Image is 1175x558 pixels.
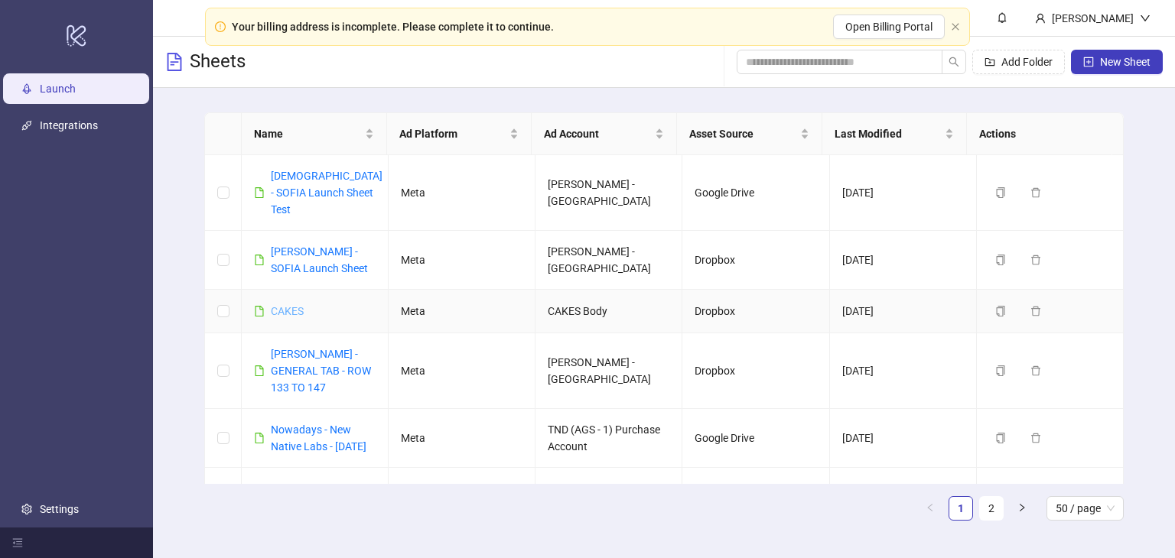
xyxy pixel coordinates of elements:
td: [PERSON_NAME] - [GEOGRAPHIC_DATA] [535,333,682,409]
td: Meta [389,231,535,290]
span: Asset Source [689,125,797,142]
span: delete [1030,365,1041,376]
a: Nowadays - New Native Labs - [DATE] [271,423,366,453]
span: file [254,255,265,265]
th: Actions [967,113,1112,155]
li: Previous Page [918,496,942,521]
a: 2 [980,497,1003,520]
span: Name [254,125,362,142]
span: plus-square [1083,57,1094,67]
span: file [254,365,265,376]
button: New Sheet [1071,50,1163,74]
div: Page Size [1046,496,1124,521]
span: down [1140,13,1151,24]
a: Settings [40,503,79,515]
td: [DATE] [830,333,977,409]
span: folder-add [985,57,995,67]
span: menu-fold [12,537,23,548]
span: copy [995,255,1006,265]
div: [PERSON_NAME] [1046,10,1140,27]
li: 1 [949,496,973,521]
a: Integrations [40,119,98,131]
span: Ad Account [544,125,652,142]
td: Google Drive [682,155,829,231]
td: [DATE] [830,409,977,468]
span: Open Billing Portal [845,21,933,33]
td: Meta [389,333,535,409]
span: file [254,306,265,316]
a: Launch [40,83,76,95]
span: Add Folder [1001,56,1053,68]
span: 50 / page [1056,497,1115,520]
a: [PERSON_NAME] - GENERAL TAB - ROW 133 TO 147 [271,348,371,394]
td: CAKES Body [535,290,682,333]
span: delete [1030,187,1041,198]
a: [PERSON_NAME] - Trib | Round 6 | [DATE] [271,482,373,511]
td: Dropbox [682,290,829,333]
button: close [951,22,960,32]
th: Name [242,113,387,155]
span: delete [1030,306,1041,316]
a: CAKES [271,305,304,317]
span: left [926,503,935,512]
span: copy [995,187,1006,198]
span: copy [995,365,1006,376]
a: [DEMOGRAPHIC_DATA] - SOFIA Launch Sheet Test [271,170,382,216]
li: Next Page [1010,496,1034,521]
span: delete [1030,255,1041,265]
td: Google Drive [682,409,829,468]
th: Asset Source [677,113,822,155]
span: file [254,433,265,443]
button: left [918,496,942,521]
span: file [254,187,265,198]
div: Your billing address is incomplete. Please complete it to continue. [232,18,554,35]
td: [PERSON_NAME] - [GEOGRAPHIC_DATA] [535,155,682,231]
th: Last Modified [822,113,968,155]
span: close [951,22,960,31]
td: [PERSON_NAME] - [GEOGRAPHIC_DATA] [535,468,682,527]
td: Meta [389,409,535,468]
button: Open Billing Portal [833,15,945,39]
span: right [1017,503,1027,512]
span: Last Modified [835,125,942,142]
td: Meta [389,155,535,231]
a: [PERSON_NAME] - SOFIA Launch Sheet [271,245,368,274]
li: 2 [979,496,1004,521]
td: [DATE] [830,290,977,333]
td: TND (AGS - 1) Purchase Account [535,409,682,468]
td: [DATE] [830,231,977,290]
td: Dropbox [682,231,829,290]
span: bell [997,12,1007,23]
th: Ad Account [532,113,677,155]
td: Dropbox [682,333,829,409]
span: user [1035,13,1046,24]
span: delete [1030,433,1041,443]
td: [DATE] [830,468,977,527]
td: Meta [389,468,535,527]
h3: Sheets [190,50,246,74]
td: Google Drive [682,468,829,527]
a: 1 [949,497,972,520]
span: file-text [165,53,184,71]
button: Add Folder [972,50,1065,74]
td: Meta [389,290,535,333]
td: [DATE] [830,155,977,231]
span: New Sheet [1100,56,1151,68]
th: Ad Platform [387,113,532,155]
span: Ad Platform [399,125,507,142]
span: copy [995,433,1006,443]
td: [PERSON_NAME] - [GEOGRAPHIC_DATA] [535,231,682,290]
span: search [949,57,959,67]
span: copy [995,306,1006,316]
button: right [1010,496,1034,521]
span: exclamation-circle [215,21,226,32]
